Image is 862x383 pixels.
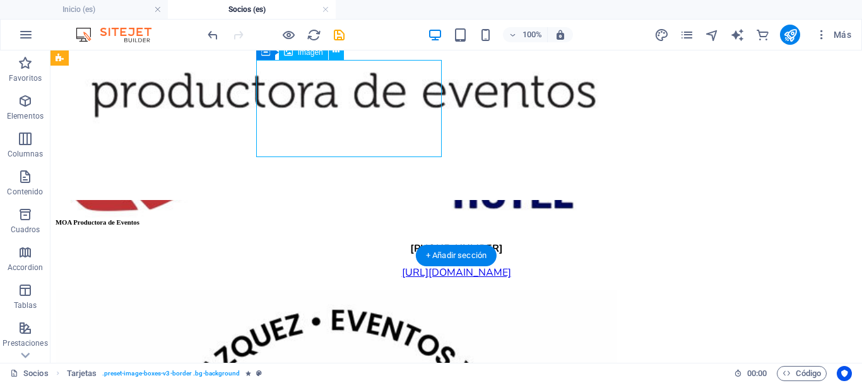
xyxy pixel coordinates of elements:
[73,27,167,42] img: Editor Logo
[102,366,240,381] span: . preset-image-boxes-v3-border .bg-background
[256,370,262,377] i: Este elemento es un preajuste personalizable
[11,225,40,235] p: Cuadros
[307,28,321,42] i: Volver a cargar página
[654,28,669,42] i: Diseño (Ctrl+Alt+Y)
[730,28,745,42] i: AI Writer
[67,366,97,381] span: Haz clic para seleccionar y doble clic para editar
[8,149,44,159] p: Columnas
[810,25,856,45] button: Más
[522,27,542,42] h6: 100%
[679,27,694,42] button: pages
[8,262,43,273] p: Accordion
[416,245,497,266] div: + Añadir sección
[837,366,852,381] button: Usercentrics
[168,3,336,16] h4: Socios (es)
[777,366,827,381] button: Código
[704,27,719,42] button: navigator
[7,111,44,121] p: Elementos
[298,49,323,56] span: Imagen
[10,366,49,381] a: Socios
[782,366,821,381] span: Código
[705,28,719,42] i: Navegador
[245,370,251,377] i: El elemento contiene una animación
[780,25,800,45] button: publish
[206,28,220,42] i: Deshacer: Cambiar texto (Ctrl+Z)
[756,368,758,378] span: :
[654,27,669,42] button: design
[783,28,798,42] i: Publicar
[7,187,43,197] p: Contenido
[555,29,566,40] i: Al redimensionar, ajustar el nivel de zoom automáticamente para ajustarse al dispositivo elegido.
[332,28,346,42] i: Guardar (Ctrl+S)
[306,27,321,42] button: reload
[331,27,346,42] button: save
[14,300,37,310] p: Tablas
[734,366,767,381] h6: Tiempo de la sesión
[3,338,47,348] p: Prestaciones
[9,73,42,83] p: Favoritos
[747,366,767,381] span: 00 00
[503,27,548,42] button: 100%
[205,27,220,42] button: undo
[815,28,851,41] span: Más
[755,28,770,42] i: Comercio
[755,27,770,42] button: commerce
[680,28,694,42] i: Páginas (Ctrl+Alt+S)
[67,366,262,381] nav: breadcrumb
[729,27,745,42] button: text_generator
